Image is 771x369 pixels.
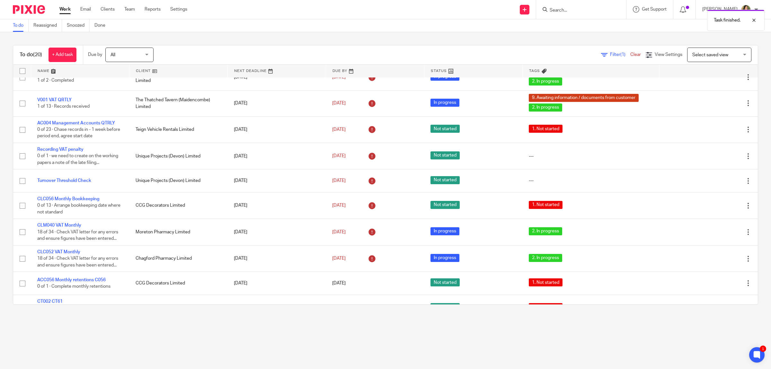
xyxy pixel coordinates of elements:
[430,176,460,184] span: Not started
[129,169,227,192] td: Unique Projects (Devon) Limited
[80,6,91,13] a: Email
[13,5,45,14] img: Pixie
[129,116,227,143] td: Teign Vehicle Rentals Limited
[37,250,80,254] a: CLC052 VAT Monthly
[129,90,227,116] td: The Thatched Tavern (Maidencombe) Limited
[529,278,563,286] span: 1. Not started
[430,278,460,286] span: Not started
[529,177,653,184] div: ---
[37,147,84,152] a: Recording VAT penalty
[741,4,751,15] img: High%20Res%20Andrew%20Price%20Accountants_Poppy%20Jakes%20photography-1153.jpg
[37,197,99,201] a: CLC056 Monthly Bookkeeping
[33,52,42,57] span: (20)
[227,90,326,116] td: [DATE]
[20,51,42,58] h1: To do
[332,127,346,132] span: [DATE]
[332,178,346,183] span: [DATE]
[88,51,102,58] p: Due by
[170,6,187,13] a: Settings
[529,254,562,262] span: 2. In progress
[37,278,106,282] a: ACC056 Monthly retentions C056
[129,295,227,321] td: Moreton Pharmacy Limited
[59,6,71,13] a: Work
[529,77,562,85] span: 2. In progress
[129,272,227,295] td: CCG Decorators Limited
[227,245,326,272] td: [DATE]
[655,52,682,57] span: View Settings
[430,254,459,262] span: In progress
[37,98,72,102] a: V001 VAT QRTLY
[101,6,115,13] a: Clients
[529,94,639,102] span: 9. Awaiting information / documents from customer
[760,346,766,352] div: 1
[529,303,563,311] span: 1. Not started
[332,154,346,158] span: [DATE]
[33,19,62,32] a: Reassigned
[37,223,81,228] a: CLM040 VAT Monthly
[529,69,540,73] span: Tags
[332,281,346,285] span: [DATE]
[529,153,653,159] div: ---
[529,104,562,112] span: 2. In progress
[227,169,326,192] td: [DATE]
[332,230,346,234] span: [DATE]
[430,227,459,235] span: In progress
[37,78,74,83] span: 1 of 2 · Completed
[37,256,118,267] span: 18 of 34 · Check VAT letter for any errors and ensure figures have been entered...
[692,53,728,57] span: Select saved view
[227,116,326,143] td: [DATE]
[430,303,460,311] span: Not started
[37,230,118,241] span: 18 of 34 · Check VAT letter for any errors and ensure figures have been entered...
[529,125,563,133] span: 1. Not started
[630,52,641,57] a: Clear
[67,19,90,32] a: Snoozed
[227,272,326,295] td: [DATE]
[124,6,135,13] a: Team
[332,101,346,105] span: [DATE]
[610,52,630,57] span: Filter
[37,154,118,165] span: 0 of 1 · we need to create on the working papers a note of the late filing...
[129,219,227,245] td: Moreton Pharmacy Limited
[529,227,562,235] span: 2. In progress
[49,48,76,62] a: + Add task
[227,295,326,321] td: [DATE]
[430,125,460,133] span: Not started
[145,6,161,13] a: Reports
[13,19,29,32] a: To do
[129,143,227,169] td: Unique Projects (Devon) Limited
[37,104,90,109] span: 1 of 13 · Records received
[129,245,227,272] td: Chagford Pharmacy Limited
[430,99,459,107] span: In progress
[37,178,91,183] a: Turnover Threshold Check
[430,151,460,159] span: Not started
[332,203,346,208] span: [DATE]
[332,256,346,261] span: [DATE]
[37,127,120,139] span: 0 of 23 · Chase records in - 1 week before period end, agree start date
[430,201,460,209] span: Not started
[714,17,740,23] p: Task finished.
[37,284,111,289] span: 0 of 1 · Complete monthly retentions
[94,19,110,32] a: Done
[129,192,227,219] td: CCG Decorators Limited
[111,53,115,57] span: All
[37,121,115,125] a: AC004 Management Accounts QTRLY
[620,52,625,57] span: (1)
[227,219,326,245] td: [DATE]
[529,201,563,209] span: 1. Not started
[37,299,63,304] a: CT002 CT61
[227,192,326,219] td: [DATE]
[37,203,120,214] span: 0 of 13 · Arrange bookkeeping date where not standard
[227,143,326,169] td: [DATE]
